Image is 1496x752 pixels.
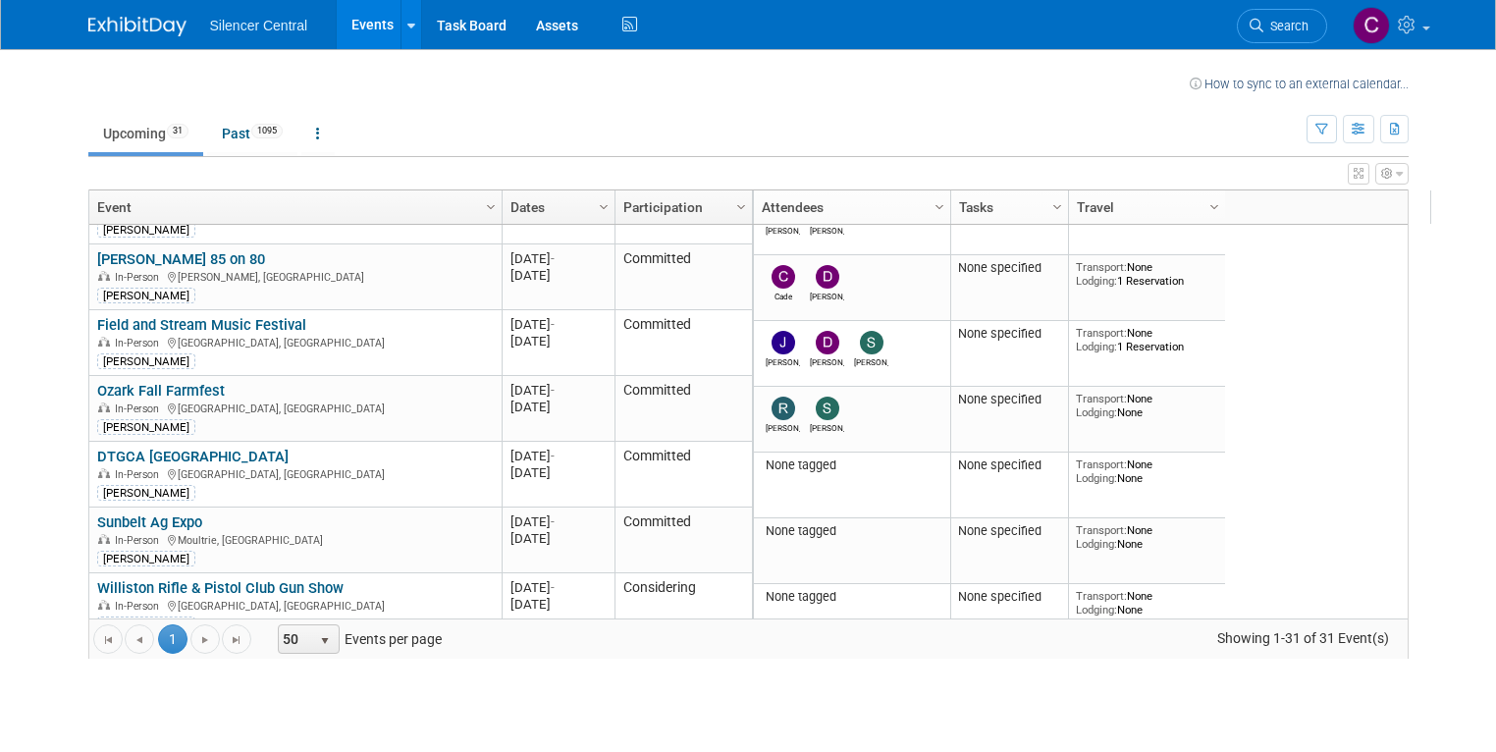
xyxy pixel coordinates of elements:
[772,397,795,420] img: Rob Young
[115,468,165,481] span: In-Person
[810,289,844,301] div: Darren Stemple
[1076,537,1117,551] span: Lodging:
[772,265,795,289] img: Cade Cox
[1076,589,1127,603] span: Transport:
[1076,523,1127,537] span: Transport:
[98,468,110,478] img: In-Person Event
[98,337,110,347] img: In-Person Event
[772,331,795,354] img: Justin Armstrong
[97,222,195,238] div: [PERSON_NAME]
[1076,274,1117,288] span: Lodging:
[115,337,165,349] span: In-Person
[88,17,187,36] img: ExhibitDay
[97,617,195,632] div: [PERSON_NAME]
[97,316,306,334] a: Field and Stream Music Festival
[97,382,225,400] a: Ozark Fall Farmfest
[97,268,493,285] div: [PERSON_NAME], [GEOGRAPHIC_DATA]
[593,190,614,220] a: Column Settings
[115,271,165,284] span: In-Person
[1076,457,1217,486] div: None None
[510,513,606,530] div: [DATE]
[762,190,937,224] a: Attendees
[222,624,251,654] a: Go to the last page
[733,199,749,215] span: Column Settings
[132,632,147,648] span: Go to the previous page
[1046,190,1068,220] a: Column Settings
[1077,190,1212,224] a: Travel
[510,448,606,464] div: [DATE]
[279,625,312,653] span: 50
[115,534,165,547] span: In-Person
[810,420,844,433] div: Sarah Young
[1199,624,1407,652] span: Showing 1-31 of 31 Event(s)
[97,190,489,224] a: Event
[125,624,154,654] a: Go to the previous page
[158,624,187,654] span: 1
[816,397,839,420] img: Sarah Young
[510,382,606,399] div: [DATE]
[551,580,555,595] span: -
[100,632,116,648] span: Go to the first page
[167,124,188,138] span: 31
[510,579,606,596] div: [DATE]
[1237,9,1327,43] a: Search
[510,190,602,224] a: Dates
[551,251,555,266] span: -
[97,288,195,303] div: [PERSON_NAME]
[510,250,606,267] div: [DATE]
[97,485,195,501] div: [PERSON_NAME]
[97,400,493,416] div: [GEOGRAPHIC_DATA], [GEOGRAPHIC_DATA]
[766,289,800,301] div: Cade Cox
[551,449,555,463] span: -
[959,190,1055,224] a: Tasks
[730,190,752,220] a: Column Settings
[932,199,947,215] span: Column Settings
[98,534,110,544] img: In-Person Event
[510,464,606,481] div: [DATE]
[958,523,1060,539] div: None specified
[551,514,555,529] span: -
[551,383,555,398] span: -
[958,260,1060,276] div: None specified
[854,354,888,367] div: Steve Phillips
[958,589,1060,605] div: None specified
[1076,589,1217,618] div: None None
[1076,260,1127,274] span: Transport:
[1263,19,1309,33] span: Search
[207,115,297,152] a: Past1095
[510,316,606,333] div: [DATE]
[761,457,942,473] div: None tagged
[510,267,606,284] div: [DATE]
[190,624,220,654] a: Go to the next page
[1049,199,1065,215] span: Column Settings
[1076,260,1217,289] div: None 1 Reservation
[1190,77,1409,91] a: How to sync to an external calendar...
[614,508,752,573] td: Committed
[816,265,839,289] img: Darren Stemple
[88,115,203,152] a: Upcoming31
[93,624,123,654] a: Go to the first page
[614,376,752,442] td: Committed
[766,420,800,433] div: Rob Young
[97,465,493,482] div: [GEOGRAPHIC_DATA], [GEOGRAPHIC_DATA]
[252,624,461,654] span: Events per page
[97,551,195,566] div: [PERSON_NAME]
[317,633,333,649] span: select
[810,223,844,236] div: Dean Woods
[97,579,344,597] a: Williston Rifle & Pistol Club Gun Show
[614,244,752,310] td: Committed
[1076,392,1217,420] div: None None
[761,523,942,539] div: None tagged
[97,334,493,350] div: [GEOGRAPHIC_DATA], [GEOGRAPHIC_DATA]
[958,326,1060,342] div: None specified
[510,530,606,547] div: [DATE]
[1076,471,1117,485] span: Lodging:
[761,589,942,605] div: None tagged
[1076,326,1127,340] span: Transport:
[929,190,950,220] a: Column Settings
[98,600,110,610] img: In-Person Event
[229,632,244,648] span: Go to the last page
[860,331,883,354] img: Steve Phillips
[97,250,265,268] a: [PERSON_NAME] 85 on 80
[614,442,752,508] td: Committed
